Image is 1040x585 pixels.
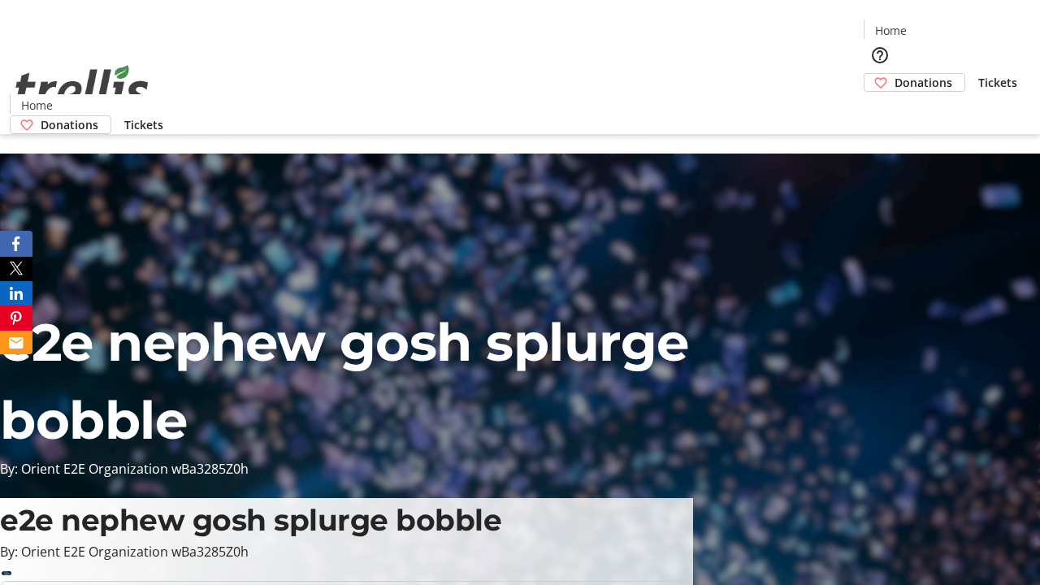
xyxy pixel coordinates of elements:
a: Home [864,22,916,39]
span: Donations [41,116,98,133]
span: Home [875,22,907,39]
button: Help [864,39,896,71]
span: Donations [895,74,952,91]
span: Home [21,97,53,114]
img: Orient E2E Organization wBa3285Z0h's Logo [10,47,154,128]
a: Tickets [111,116,176,133]
a: Donations [864,73,965,92]
span: Tickets [124,116,163,133]
button: Cart [864,92,896,124]
a: Donations [10,115,111,134]
span: Tickets [978,74,1017,91]
a: Tickets [965,74,1030,91]
a: Home [11,97,63,114]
